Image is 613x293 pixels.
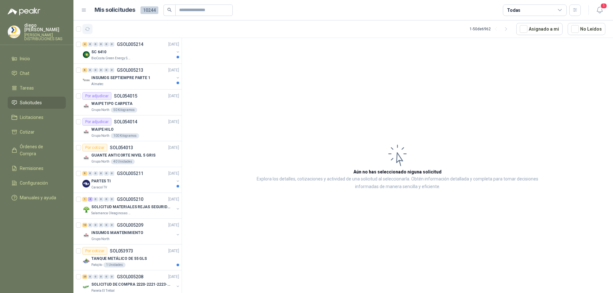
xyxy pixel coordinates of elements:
[91,75,150,81] p: INSUMOS SEPTIEMPRE PARTE 1
[82,180,90,187] img: Company Logo
[82,66,180,87] a: 6 0 0 0 0 0 GSOL005213[DATE] Company LogoINSUMOS SEPTIEMPRE PARTE 1Almatec
[168,171,179,177] p: [DATE]
[93,171,98,176] div: 0
[20,99,42,106] span: Solicitudes
[88,171,93,176] div: 0
[20,70,29,77] span: Chat
[82,221,180,242] a: 10 0 0 0 0 0 GSOL005209[DATE] Company LogoINSUMOS MANTENIMIENTOGrupo North
[82,275,87,279] div: 25
[91,127,114,133] p: WAIPE HILO
[82,257,90,265] img: Company Logo
[8,141,66,160] a: Órdenes de Compra
[117,197,143,201] p: GSOL005210
[91,185,107,190] p: Caracol TV
[167,8,172,12] span: search
[93,275,98,279] div: 0
[73,245,182,270] a: Por cotizarSOL053973[DATE] Company LogoTANQUE METÁLICO DE 55 GLSPatojito1 Unidades
[470,24,511,34] div: 1 - 50 de 6962
[8,192,66,204] a: Manuales y ayuda
[353,168,442,175] h3: Aún no has seleccionado niguna solicitud
[8,82,66,94] a: Tareas
[516,23,563,35] button: Asignado a mi
[88,42,93,47] div: 0
[82,92,111,100] div: Por adjudicar
[93,42,98,47] div: 0
[168,222,179,228] p: [DATE]
[99,68,103,72] div: 0
[82,68,87,72] div: 6
[110,68,114,72] div: 0
[91,262,102,267] p: Patojito
[82,118,111,126] div: Por adjudicar
[82,42,87,47] div: 4
[111,107,137,113] div: 50 Kilogramos
[82,144,107,151] div: Por cotizar
[168,248,179,254] p: [DATE]
[8,162,66,174] a: Remisiones
[91,101,132,107] p: WAIPE TIPO CARPETA
[104,42,109,47] div: 0
[8,8,40,15] img: Logo peakr
[91,211,132,216] p: Salamanca Oleaginosas SAS
[91,152,155,158] p: GUANTE ANTICORTE NIVEL 5 GRIS
[8,126,66,138] a: Cotizar
[117,275,143,279] p: GSOL005208
[168,41,179,48] p: [DATE]
[111,159,135,164] div: 40 Unidades
[82,51,90,58] img: Company Logo
[91,107,110,113] p: Grupo North
[95,5,135,15] h1: Mis solicitudes
[99,171,103,176] div: 0
[117,223,143,227] p: GSOL005209
[110,171,114,176] div: 0
[8,177,66,189] a: Configuración
[91,230,143,236] p: INSUMOS MANTENIMIENTO
[110,42,114,47] div: 0
[91,56,132,61] p: BioCosta Green Energy S.A.S
[110,223,114,227] div: 0
[82,197,87,201] div: 1
[110,249,133,253] p: SOL053973
[103,262,125,267] div: 1 Unidades
[82,195,180,216] a: 1 4 0 0 0 0 GSOL005210[DATE] Company LogoSOLICITUD MATERIALES REJAS SEGURIDAD - OFICINASalamanca ...
[8,97,66,109] a: Solicitudes
[8,53,66,65] a: Inicio
[88,223,93,227] div: 0
[82,283,90,291] img: Company Logo
[82,231,90,239] img: Company Logo
[88,68,93,72] div: 0
[91,133,110,138] p: Grupo North
[20,55,30,62] span: Inicio
[99,223,103,227] div: 0
[91,82,103,87] p: Almatec
[168,119,179,125] p: [DATE]
[104,197,109,201] div: 0
[507,7,520,14] div: Todas
[594,4,605,16] button: 1
[110,145,133,150] p: SOL054013
[91,178,111,184] p: PARTES TI
[8,111,66,123] a: Licitaciones
[114,120,137,124] p: SOL054014
[117,42,143,47] p: GSOL005214
[82,171,87,176] div: 9
[104,68,109,72] div: 0
[99,42,103,47] div: 0
[168,145,179,151] p: [DATE]
[24,33,66,41] p: [PERSON_NAME] DISTRIBUCIONES SAS
[111,133,139,138] div: 100 Kilogramos
[104,171,109,176] div: 0
[168,196,179,202] p: [DATE]
[20,84,34,92] span: Tareas
[104,223,109,227] div: 0
[246,175,549,191] p: Explora los detalles, cotizaciones y actividad de una solicitud al seleccionarla. Obtén informaci...
[168,67,179,73] p: [DATE]
[73,115,182,141] a: Por adjudicarSOL054014[DATE] Company LogoWAIPE HILOGrupo North100 Kilogramos
[93,197,98,201] div: 0
[114,94,137,98] p: SOL054015
[110,275,114,279] div: 0
[20,114,43,121] span: Licitaciones
[73,141,182,167] a: Por cotizarSOL054013[DATE] Company LogoGUANTE ANTICORTE NIVEL 5 GRISGrupo North40 Unidades
[82,77,90,84] img: Company Logo
[91,282,171,288] p: SOLICITUD DE COMPRA 2220-2221-2223-2224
